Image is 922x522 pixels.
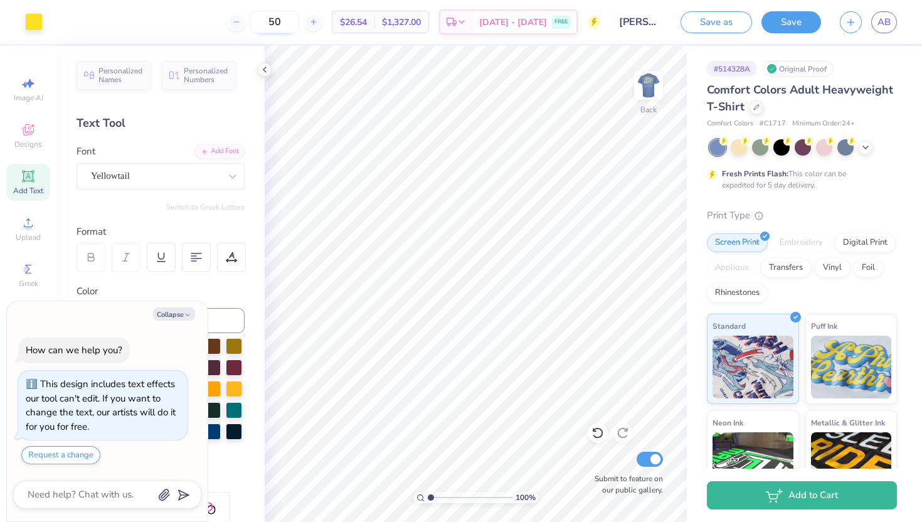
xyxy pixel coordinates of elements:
[707,284,768,302] div: Rhinestones
[811,336,892,398] img: Puff Ink
[77,225,246,239] div: Format
[98,67,143,84] span: Personalized Names
[722,168,876,191] div: This color can be expedited for 5 day delivery.
[713,336,793,398] img: Standard
[761,11,821,33] button: Save
[14,93,43,103] span: Image AI
[516,492,536,503] span: 100 %
[153,307,195,321] button: Collapse
[588,473,663,496] label: Submit to feature on our public gallery.
[771,233,831,252] div: Embroidery
[811,432,892,495] img: Metallic & Glitter Ink
[554,18,568,26] span: FREE
[707,258,757,277] div: Applique
[707,61,757,77] div: # 514328A
[877,15,891,29] span: AB
[14,139,42,149] span: Designs
[195,144,245,159] div: Add Font
[640,104,657,115] div: Back
[21,446,100,464] button: Request a change
[250,11,299,33] input: – –
[713,432,793,495] img: Neon Ink
[340,16,367,29] span: $26.54
[77,144,95,159] label: Font
[184,67,228,84] span: Personalized Numbers
[13,186,43,196] span: Add Text
[707,208,897,223] div: Print Type
[382,16,421,29] span: $1,327.00
[707,233,768,252] div: Screen Print
[681,11,752,33] button: Save as
[854,258,883,277] div: Foil
[792,119,855,129] span: Minimum Order: 24 +
[835,233,896,252] div: Digital Print
[166,202,245,212] button: Switch to Greek Letters
[761,258,811,277] div: Transfers
[815,258,850,277] div: Vinyl
[811,416,885,429] span: Metallic & Glitter Ink
[26,378,176,433] div: This design includes text effects our tool can't edit. If you want to change the text, our artist...
[77,115,245,132] div: Text Tool
[77,284,245,299] div: Color
[763,61,834,77] div: Original Proof
[871,11,897,33] a: AB
[26,344,122,356] div: How can we help you?
[16,232,41,242] span: Upload
[811,319,837,333] span: Puff Ink
[707,119,753,129] span: Comfort Colors
[707,481,897,509] button: Add to Cart
[713,319,746,333] span: Standard
[636,73,661,98] img: Back
[610,9,671,35] input: Untitled Design
[19,279,38,289] span: Greek
[722,169,788,179] strong: Fresh Prints Flash:
[707,82,893,114] span: Comfort Colors Adult Heavyweight T-Shirt
[760,119,786,129] span: # C1717
[713,416,743,429] span: Neon Ink
[479,16,547,29] span: [DATE] - [DATE]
